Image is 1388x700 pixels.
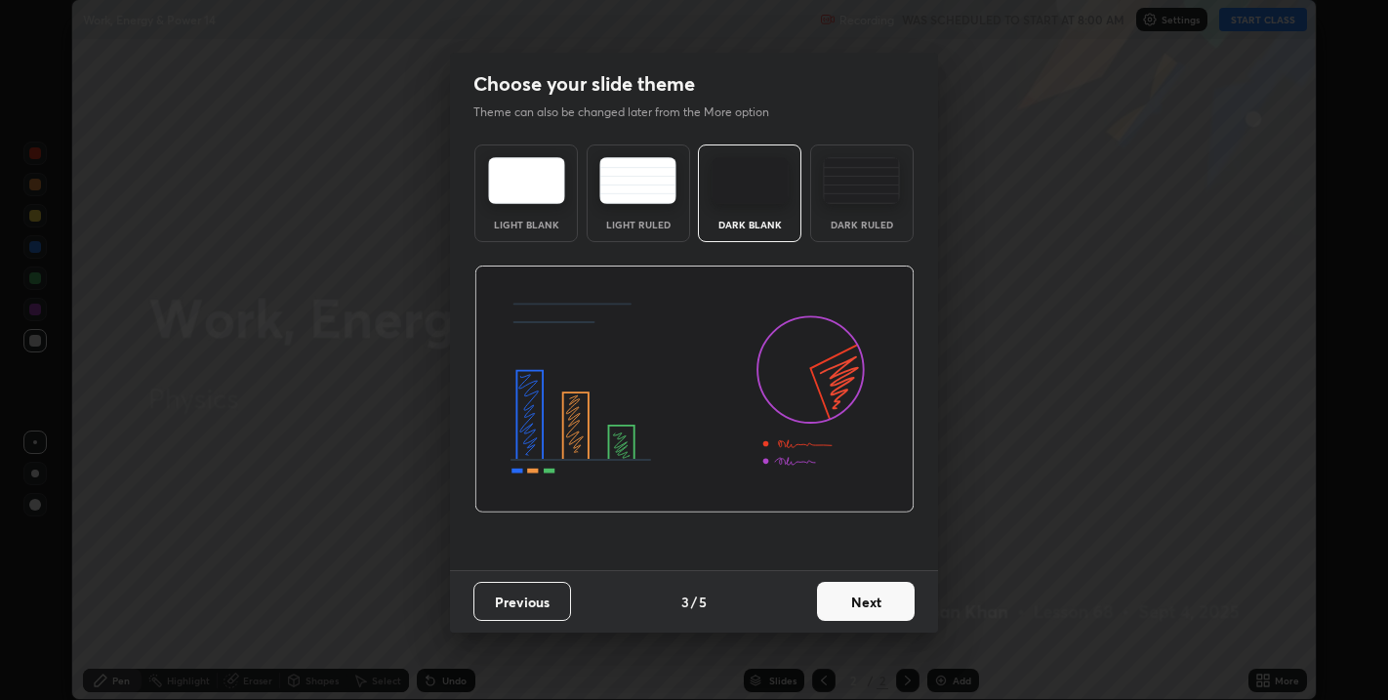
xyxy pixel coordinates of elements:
img: lightRuledTheme.5fabf969.svg [599,157,676,204]
button: Next [817,582,915,621]
button: Previous [473,582,571,621]
h4: / [691,592,697,612]
h2: Choose your slide theme [473,71,695,97]
div: Dark Ruled [823,220,901,229]
h4: 5 [699,592,707,612]
p: Theme can also be changed later from the More option [473,103,790,121]
div: Light Blank [487,220,565,229]
img: lightTheme.e5ed3b09.svg [488,157,565,204]
img: darkThemeBanner.d06ce4a2.svg [474,266,915,514]
div: Dark Blank [711,220,789,229]
h4: 3 [681,592,689,612]
img: darkRuledTheme.de295e13.svg [823,157,900,204]
div: Light Ruled [599,220,677,229]
img: darkTheme.f0cc69e5.svg [712,157,789,204]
